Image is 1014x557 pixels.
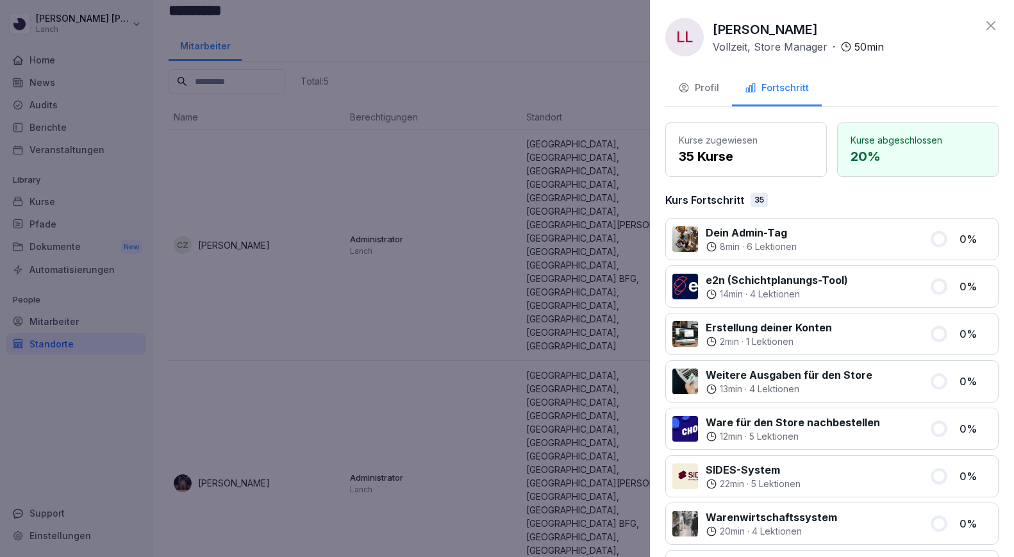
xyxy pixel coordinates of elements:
[720,383,742,395] p: 13 min
[960,231,992,247] p: 0 %
[960,326,992,342] p: 0 %
[960,516,992,531] p: 0 %
[960,469,992,484] p: 0 %
[960,374,992,389] p: 0 %
[720,430,742,443] p: 12 min
[749,430,799,443] p: 5 Lektionen
[749,383,799,395] p: 4 Lektionen
[706,272,848,288] p: e2n (Schichtplanungs-Tool)
[751,478,801,490] p: 5 Lektionen
[706,510,837,525] p: Warenwirtschaftssystem
[747,240,797,253] p: 6 Lektionen
[720,240,740,253] p: 8 min
[713,39,827,54] p: Vollzeit, Store Manager
[706,367,872,383] p: Weitere Ausgaben für den Store
[713,39,884,54] div: ·
[720,335,739,348] p: 2 min
[679,133,813,147] p: Kurse zugewiesen
[706,288,848,301] div: ·
[665,192,744,208] p: Kurs Fortschritt
[706,320,832,335] p: Erstellung deiner Konten
[851,133,985,147] p: Kurse abgeschlossen
[960,421,992,436] p: 0 %
[665,72,732,106] button: Profil
[706,240,797,253] div: ·
[854,39,884,54] p: 50 min
[713,20,818,39] p: [PERSON_NAME]
[706,478,801,490] div: ·
[679,147,813,166] p: 35 Kurse
[706,462,801,478] p: SIDES-System
[706,225,797,240] p: Dein Admin-Tag
[665,18,704,56] div: LL
[678,81,719,96] div: Profil
[746,335,794,348] p: 1 Lektionen
[706,525,837,538] div: ·
[732,72,822,106] button: Fortschritt
[745,81,809,96] div: Fortschritt
[706,383,872,395] div: ·
[720,288,743,301] p: 14 min
[750,288,800,301] p: 4 Lektionen
[751,193,768,207] div: 35
[720,478,744,490] p: 22 min
[752,525,802,538] p: 4 Lektionen
[706,415,880,430] p: Ware für den Store nachbestellen
[706,335,832,348] div: ·
[960,279,992,294] p: 0 %
[720,525,745,538] p: 20 min
[706,430,880,443] div: ·
[851,147,985,166] p: 20 %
